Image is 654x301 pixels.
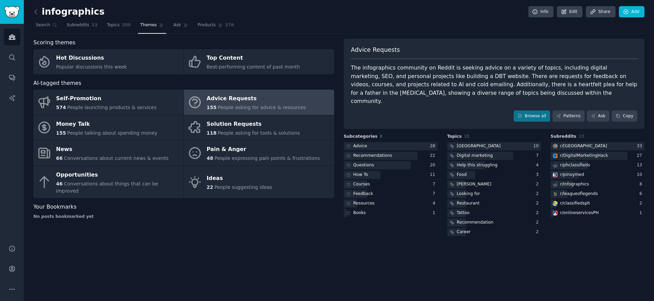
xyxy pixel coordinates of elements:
span: AI-tagged themes [33,79,81,88]
a: Opportunities46Conversations about things that can be improved [33,166,184,198]
a: Career2 [447,228,541,237]
span: 48 [207,155,213,161]
span: 13 [579,134,584,139]
a: Money Talk155People talking about spending money [33,115,184,140]
span: 46 [56,181,63,186]
div: Tattoo [457,210,470,216]
a: Pain & Anger48People expressing pain points & frustrations [184,140,334,166]
a: Edit [557,6,582,18]
div: Ideas [207,173,272,184]
div: Hot Discussions [56,53,127,64]
div: Recommendations [353,153,392,159]
div: Self-Promotion [56,93,157,104]
span: Best-performing content of past month [207,64,300,70]
span: 10 [464,134,469,139]
div: 7 [433,191,438,197]
div: No posts bookmarked yet [33,214,334,220]
a: Add [619,6,644,18]
span: 8 [380,134,383,139]
span: 200 [122,22,131,28]
a: Topics200 [105,20,133,34]
span: 155 [56,130,66,136]
div: 4 [433,200,438,207]
div: How To [353,172,368,178]
img: leagueoflegends [553,192,558,196]
span: Advice Requests [351,46,400,54]
div: r/ DigitalMarketingHack [560,153,608,159]
div: 11 [430,172,438,178]
a: Products376 [195,20,236,34]
div: Recommendation [457,220,494,226]
div: Questions [353,162,374,168]
div: Digital marketing [457,153,493,159]
a: pinoymedr/pinoymed10 [550,171,644,179]
a: Themes [138,20,167,34]
div: r/ classifiedsph [560,200,590,207]
a: Restaurant2 [447,199,541,208]
div: 7 [433,181,438,187]
span: 22 [207,184,213,190]
a: r/phclassifieds13 [550,161,644,170]
a: News66Conversations about current news & events [33,140,184,166]
div: 2 [536,191,541,197]
div: 2 [536,210,541,216]
div: 8 [639,181,644,187]
a: Info [528,6,554,18]
a: Looking for2 [447,190,541,198]
span: Scoring themes [33,39,75,47]
span: 13 [92,22,97,28]
a: Solution Requests118People asking for tools & solutions [184,115,334,140]
img: onlineservicesPH [553,211,558,215]
div: 13 [637,162,644,168]
div: Looking for [457,191,480,197]
div: [PERSON_NAME] [457,181,492,187]
div: Courses [353,181,370,187]
span: Conversations about things that can be improved [56,181,158,194]
div: Restaurant [457,200,480,207]
div: 6 [639,191,644,197]
span: Popular discussions this week [56,64,127,70]
div: 10 [637,172,644,178]
a: nashviller/[GEOGRAPHIC_DATA]33 [550,142,644,151]
span: Search [36,22,50,28]
span: Topics [107,22,120,28]
div: r/ phclassifieds [560,162,590,168]
span: Products [198,22,216,28]
div: Top Content [207,53,300,64]
div: 27 [637,153,644,159]
span: People launching products & services [67,105,156,110]
div: 33 [637,143,644,149]
span: Topics [447,134,462,140]
a: [PERSON_NAME]2 [447,180,541,189]
span: Subreddits [67,22,89,28]
img: nashville [553,144,558,149]
a: Search [33,20,60,34]
button: Copy [612,110,637,122]
span: 376 [225,22,234,28]
span: Your Bookmarks [33,203,77,211]
div: Books [353,210,366,216]
a: Questions20 [344,161,438,170]
div: 7 [536,153,541,159]
div: r/ onlineservicesPH [560,210,598,216]
span: Subcategories [344,134,377,140]
span: People expressing pain points & frustrations [214,155,320,161]
a: Patterns [552,110,585,122]
div: The infographics community on Reddit is seeking advice on a variety of topics, including digital ... [351,64,637,106]
a: Advice Requests155People asking for advice & resources [184,90,334,115]
span: 66 [56,155,63,161]
a: Ideas22People suggesting ideas [184,166,334,198]
a: Tattoo2 [447,209,541,217]
a: Ask [171,20,190,34]
div: Advice [353,143,367,149]
a: Hot DiscussionsPopular discussions this week [33,49,184,74]
div: Advice Requests [207,93,306,104]
a: Courses7 [344,180,438,189]
div: 20 [430,162,438,168]
span: People asking for advice & resources [218,105,306,110]
div: 2 [536,229,541,235]
span: 118 [207,130,217,136]
a: Browse all [514,110,550,122]
div: r/ Infographics [560,181,589,187]
div: 3 [536,172,541,178]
